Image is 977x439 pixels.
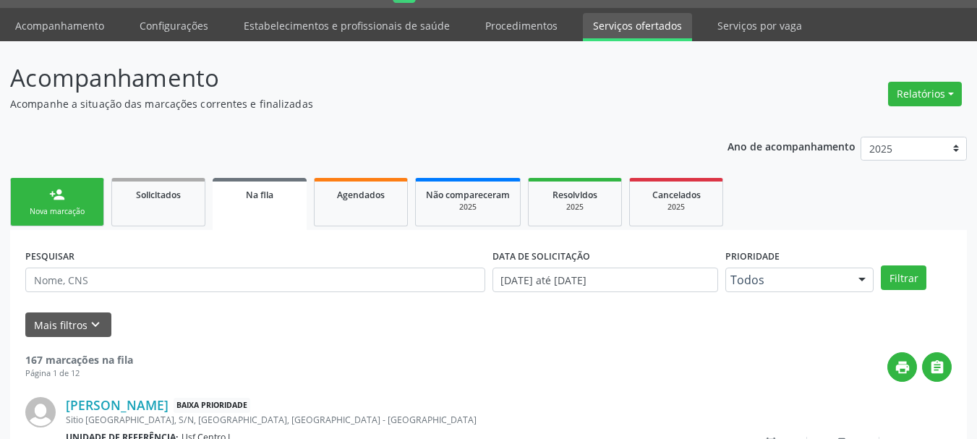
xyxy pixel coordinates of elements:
p: Ano de acompanhamento [728,137,856,155]
div: 2025 [426,202,510,213]
i:  [929,359,945,375]
button: Relatórios [888,82,962,106]
button: Filtrar [881,265,926,290]
i: print [895,359,910,375]
a: Serviços por vaga [707,13,812,38]
a: Acompanhamento [5,13,114,38]
div: person_add [49,187,65,203]
label: DATA DE SOLICITAÇÃO [492,245,590,268]
span: Não compareceram [426,189,510,201]
input: Nome, CNS [25,268,485,292]
div: Nova marcação [21,206,93,217]
span: Agendados [337,189,385,201]
strong: 167 marcações na fila [25,353,133,367]
span: Na fila [246,189,273,201]
div: Sitio [GEOGRAPHIC_DATA], S/N, [GEOGRAPHIC_DATA], [GEOGRAPHIC_DATA] - [GEOGRAPHIC_DATA] [66,414,735,426]
a: Serviços ofertados [583,13,692,41]
div: 2025 [539,202,611,213]
a: Configurações [129,13,218,38]
i: keyboard_arrow_down [88,317,103,333]
span: Baixa Prioridade [174,398,250,413]
span: Cancelados [652,189,701,201]
span: Todos [730,273,844,287]
button: print [887,352,917,382]
input: Selecione um intervalo [492,268,719,292]
label: PESQUISAR [25,245,74,268]
button:  [922,352,952,382]
a: Procedimentos [475,13,568,38]
a: Estabelecimentos e profissionais de saúde [234,13,460,38]
div: 2025 [640,202,712,213]
span: Solicitados [136,189,181,201]
p: Acompanhamento [10,60,680,96]
p: Acompanhe a situação das marcações correntes e finalizadas [10,96,680,111]
div: Página 1 de 12 [25,367,133,380]
a: [PERSON_NAME] [66,397,168,413]
label: Prioridade [725,245,780,268]
span: Resolvidos [553,189,597,201]
button: Mais filtroskeyboard_arrow_down [25,312,111,338]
